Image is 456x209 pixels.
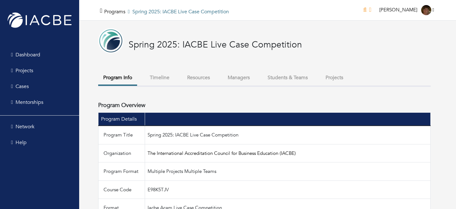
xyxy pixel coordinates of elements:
[263,71,313,85] button: Students & Teams
[421,5,431,15] img: IMG_5783.PNG
[148,150,296,156] a: The International Accreditation Council for Business Education (IACBE)
[104,9,229,15] h5: Spring 2025: IACBE Live Case Competition
[223,71,255,85] button: Managers
[2,48,78,61] a: Dashboard
[16,51,40,58] span: Dashboard
[2,120,78,133] a: Network
[16,99,43,106] span: Mentorships
[16,123,35,130] span: Network
[2,64,78,77] a: Projects
[98,180,145,199] td: Course Code
[98,162,145,181] td: Program Format
[98,28,123,54] img: IACBE%20Page%20Photo.png
[16,83,29,90] span: Cases
[129,40,302,50] h3: Spring 2025: IACBE Live Case Competition
[98,113,145,126] th: Program Details
[98,71,137,86] button: Program Info
[98,144,145,162] td: Organization
[145,162,431,181] td: Multiple Projects Multiple Teams
[145,71,174,85] button: Timeline
[16,67,33,74] span: Projects
[320,71,348,85] button: Projects
[2,136,78,149] a: Help
[98,102,145,109] h4: Program Overview
[2,96,78,109] a: Mentorships
[104,8,125,15] a: Programs
[379,7,417,13] span: [PERSON_NAME]
[145,126,431,144] td: Spring 2025: IACBE Live Case Competition
[16,139,27,146] span: Help
[6,11,73,29] img: IACBE_logo.png
[182,71,215,85] button: Resources
[145,180,431,199] td: E98K5TJV
[98,126,145,144] td: Program Title
[2,80,78,93] a: Cases
[377,7,437,13] a: [PERSON_NAME]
